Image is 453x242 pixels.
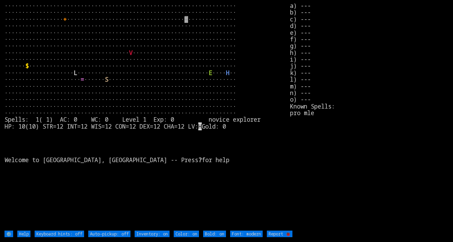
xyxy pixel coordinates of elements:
font: H [226,69,229,77]
input: Keyboard hints: off [35,231,84,237]
input: Font: modern [230,231,263,237]
input: ⚙️ [4,231,13,237]
font: = [81,75,84,83]
input: Inventory: on [135,231,170,237]
font: + [63,15,67,23]
input: Report 🐞 [267,231,292,237]
stats: a) --- b) --- c) --- d) --- e) --- f) --- g) --- h) --- i) --- j) --- k) --- l) --- m) --- n) ---... [290,2,449,230]
font: E [209,69,212,77]
font: $ [25,62,29,70]
input: Auto-pickup: off [88,231,130,237]
input: Help [17,231,30,237]
font: L [74,69,77,77]
input: Color: on [174,231,199,237]
input: Bold: on [203,231,226,237]
font: S [105,75,108,83]
mark: H [198,122,202,130]
font: V [129,49,133,57]
larn: ··································································· ·····························... [4,2,290,230]
b: ? [198,156,202,164]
